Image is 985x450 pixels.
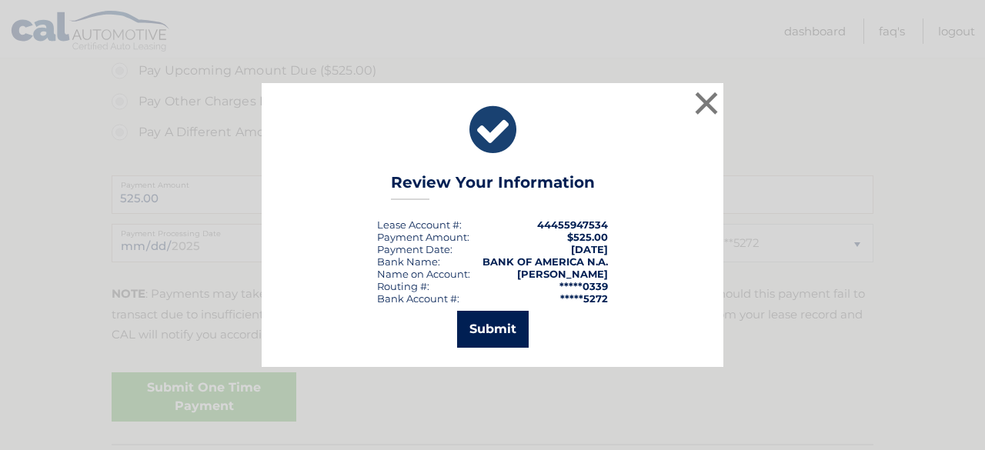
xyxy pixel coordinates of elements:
div: Bank Name: [377,255,440,268]
div: Bank Account #: [377,292,459,305]
div: Lease Account #: [377,218,462,231]
strong: 44455947534 [537,218,608,231]
button: × [691,88,722,118]
button: Submit [457,311,529,348]
strong: [PERSON_NAME] [517,268,608,280]
span: [DATE] [571,243,608,255]
div: : [377,243,452,255]
div: Payment Amount: [377,231,469,243]
span: $525.00 [567,231,608,243]
div: Name on Account: [377,268,470,280]
span: Payment Date [377,243,450,255]
strong: BANK OF AMERICA N.A. [482,255,608,268]
h3: Review Your Information [391,173,595,200]
div: Routing #: [377,280,429,292]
